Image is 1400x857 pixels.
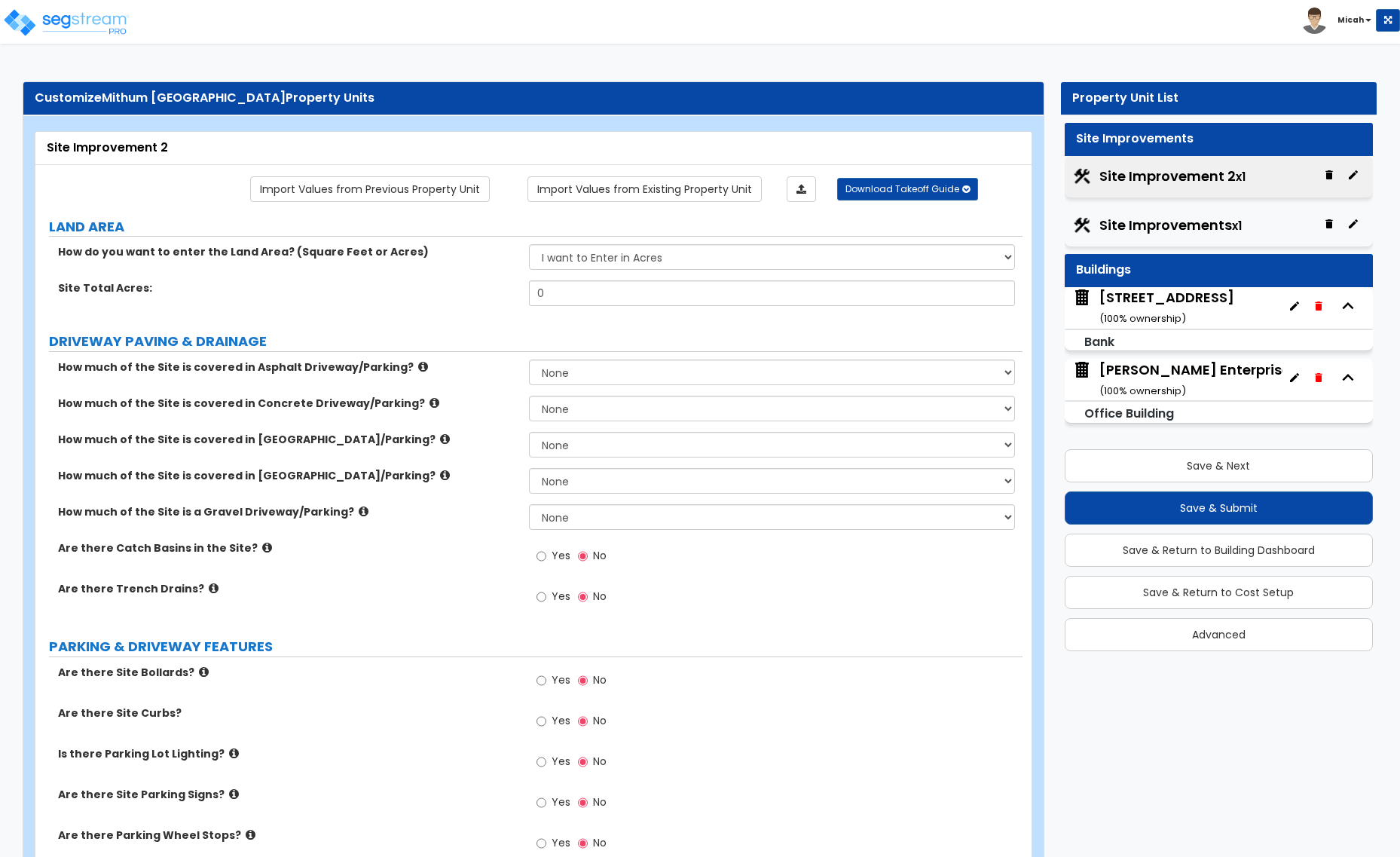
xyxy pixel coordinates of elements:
[578,672,588,689] input: No
[49,637,1022,657] label: PARKING & DRIVEWAY FEATURES
[1301,8,1328,34] img: avatar.png
[578,589,588,605] input: No
[229,748,239,759] i: click for more info!
[47,139,1020,157] div: Site Improvement 2
[1072,360,1092,380] img: building.svg
[440,470,450,481] i: click for more info!
[527,176,762,202] a: Import the dynamic attribute values from existing properties.
[262,542,272,553] i: click for more info!
[429,397,439,409] i: click for more info!
[1099,167,1246,186] span: Site Improvement 2
[593,794,607,810] span: No
[58,280,518,295] label: Site Total Acres:
[1337,14,1364,26] b: Micah
[536,794,546,811] input: Yes
[1236,169,1246,185] small: x1
[536,672,546,689] input: Yes
[49,217,1022,237] label: LAND AREA
[1072,288,1234,326] span: 930 Wayzata Blvd
[578,754,588,770] input: No
[578,548,588,565] input: No
[593,548,607,563] span: No
[58,828,518,843] label: Are there Parking Wheel Stops?
[1065,534,1374,567] button: Save & Return to Building Dashboard
[1065,491,1374,525] button: Save & Submit
[593,835,607,850] span: No
[229,788,239,800] i: click for more info!
[58,746,518,761] label: Is there Parking Lot Lighting?
[578,794,588,811] input: No
[1072,90,1366,107] div: Property Unit List
[1072,167,1092,186] img: Construction.png
[1288,806,1325,842] iframe: Intercom live chat
[58,787,518,802] label: Are there Site Parking Signs?
[593,713,607,728] span: No
[1084,405,1174,422] small: Office Building
[1065,618,1374,651] button: Advanced
[1076,130,1362,148] div: Site Improvements
[58,504,518,519] label: How much of the Site is a Gravel Driveway/Parking?
[536,754,546,770] input: Yes
[58,396,518,411] label: How much of the Site is covered in Concrete Driveway/Parking?
[1076,262,1362,279] div: Buildings
[536,548,546,565] input: Yes
[1099,216,1242,235] span: Site Improvements
[536,835,546,852] input: Yes
[552,754,570,769] span: Yes
[1072,216,1092,235] img: Construction.png
[552,713,570,728] span: Yes
[1072,288,1092,308] img: building.svg
[49,332,1022,351] label: DRIVEWAY PAVING & DRAINAGE
[552,672,570,687] span: Yes
[1099,360,1323,399] div: [PERSON_NAME] Enterprises LLC
[250,176,490,202] a: Import the dynamic attribute values from previous properties.
[58,581,518,596] label: Are there Trench Drains?
[359,506,368,517] i: click for more info!
[35,90,1032,107] div: Customize Property Units
[102,89,286,106] span: Mithum [GEOGRAPHIC_DATA]
[593,589,607,604] span: No
[787,176,816,202] a: Import the dynamic attributes value through Excel sheet
[552,835,570,850] span: Yes
[536,589,546,605] input: Yes
[1099,311,1186,326] small: ( 100 % ownership)
[58,705,518,721] label: Are there Site Curbs?
[593,754,607,769] span: No
[1065,449,1374,482] button: Save & Next
[58,360,518,375] label: How much of the Site is covered in Asphalt Driveway/Parking?
[1099,384,1186,398] small: ( 100 % ownership)
[2,8,130,38] img: logo_pro_r.png
[58,468,518,483] label: How much of the Site is covered in [GEOGRAPHIC_DATA]/Parking?
[578,713,588,730] input: No
[246,829,255,840] i: click for more info!
[578,835,588,852] input: No
[1099,288,1234,326] div: [STREET_ADDRESS]
[1065,576,1374,609] button: Save & Return to Cost Setup
[536,713,546,730] input: Yes
[1232,218,1242,234] small: x1
[837,178,978,200] button: Download Takeoff Guide
[418,361,428,372] i: click for more info!
[593,672,607,687] span: No
[552,794,570,810] span: Yes
[1072,360,1283,399] span: Mithun Enterprises LLC
[1084,333,1114,350] small: Bank
[552,589,570,604] span: Yes
[440,433,450,445] i: click for more info!
[209,583,219,594] i: click for more info!
[199,666,209,678] i: click for more info!
[58,540,518,556] label: Are there Catch Basins in the Site?
[58,432,518,447] label: How much of the Site is covered in [GEOGRAPHIC_DATA]/Parking?
[58,244,518,259] label: How do you want to enter the Land Area? (Square Feet or Acres)
[845,182,959,195] span: Download Takeoff Guide
[58,665,518,680] label: Are there Site Bollards?
[552,548,570,563] span: Yes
